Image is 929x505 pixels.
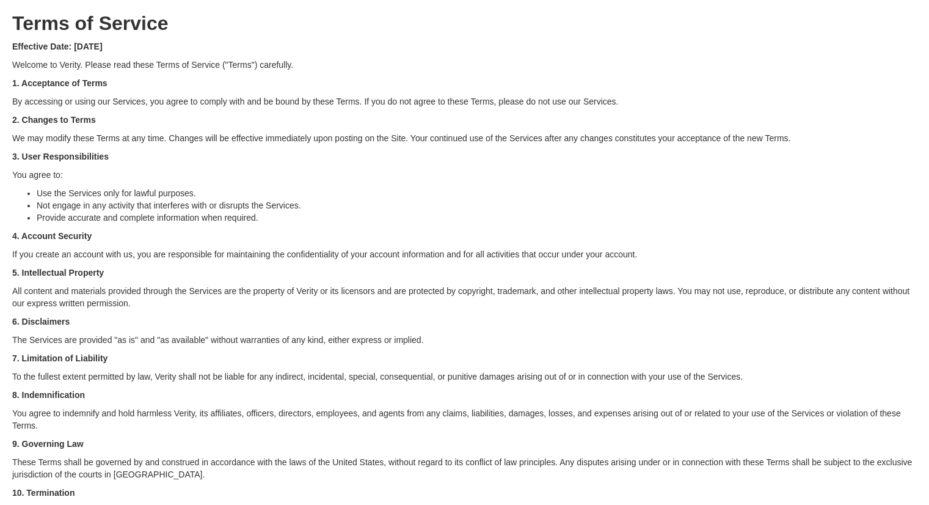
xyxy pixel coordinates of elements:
[37,199,917,212] li: Not engage in any activity that interferes with or disrupts the Services.
[12,285,917,309] p: All content and materials provided through the Services are the property of Verity or its licenso...
[37,187,917,199] li: Use the Services only for lawful purposes.
[12,353,107,363] strong: 7. Limitation of Liability
[12,152,109,161] strong: 3. User Responsibilities
[12,132,917,144] p: We may modify these Terms at any time. Changes will be effective immediately upon posting on the ...
[12,370,917,383] p: To the fullest extent permitted by law, Verity shall not be liable for any indirect, incidental, ...
[12,231,92,241] strong: 4. Account Security
[12,317,70,326] strong: 6. Disclaimers
[12,456,917,481] p: These Terms shall be governed by and construed in accordance with the laws of the United States, ...
[37,212,917,224] li: Provide accurate and complete information when required.
[12,78,107,88] strong: 1. Acceptance of Terms
[12,248,917,260] p: If you create an account with us, you are responsible for maintaining the confidentiality of your...
[12,390,85,400] strong: 8. Indemnification
[12,488,75,498] strong: 10. Termination
[12,115,96,125] strong: 2. Changes to Terms
[12,12,169,34] strong: Terms of Service
[12,407,917,432] p: You agree to indemnify and hold harmless Verity, its affiliates, officers, directors, employees, ...
[12,439,84,449] strong: 9. Governing Law
[12,59,917,71] p: Welcome to Verity. Please read these Terms of Service ("Terms") carefully.
[12,95,917,108] p: By accessing or using our Services, you agree to comply with and be bound by these Terms. If you ...
[12,42,103,51] strong: Effective Date: [DATE]
[12,169,917,181] p: You agree to:
[12,334,917,346] p: The Services are provided "as is" and "as available" without warranties of any kind, either expre...
[12,268,104,278] strong: 5. Intellectual Property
